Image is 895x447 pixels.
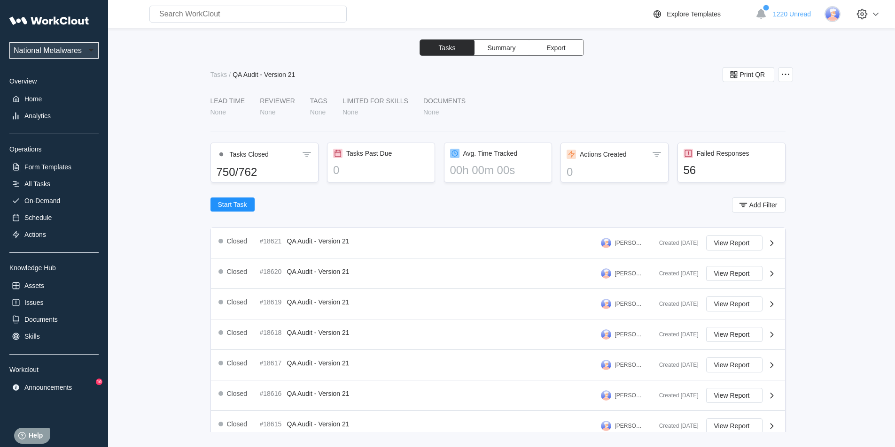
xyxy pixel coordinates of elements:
div: Knowledge Hub [9,264,99,272]
div: / [229,71,231,78]
span: QA Audit - Version 21 [287,420,350,428]
a: Closed#18615QA Audit - Version 21[PERSON_NAME]Created [DATE]View Report [211,411,785,441]
a: All Tasks [9,177,99,190]
a: Analytics [9,109,99,122]
div: [PERSON_NAME] [615,270,644,277]
div: Issues [24,299,43,306]
button: Start Task [210,197,255,212]
span: QA Audit - Version 21 [287,268,350,275]
div: All Tasks [24,180,50,188]
a: Closed#18621QA Audit - Version 21[PERSON_NAME]Created [DATE]View Report [211,228,785,258]
div: Created [DATE] [652,362,699,368]
div: None [423,108,439,116]
div: Created [DATE] [652,392,699,399]
button: View Report [706,266,763,281]
span: QA Audit - Version 21 [287,237,350,245]
span: View Report [714,392,750,399]
div: LIMITED FOR SKILLS [342,97,408,105]
div: Schedule [24,214,52,221]
span: QA Audit - Version 21 [287,329,350,336]
div: On-Demand [24,197,60,205]
button: View Report [706,418,763,433]
a: Closed#18618QA Audit - Version 21[PERSON_NAME]Created [DATE]View Report [211,319,785,350]
button: View Report [706,357,763,372]
img: user-3.png [601,421,611,431]
div: Home [24,95,42,103]
div: [PERSON_NAME] [615,362,644,368]
div: Analytics [24,112,51,120]
a: Explore Templates [652,8,751,20]
a: Actions [9,228,99,241]
div: None [342,108,358,116]
span: QA Audit - Version 21 [287,359,350,367]
div: Announcements [24,384,72,391]
div: Avg. Time Tracked [463,150,518,157]
div: QA Audit - Version 21 [233,71,295,78]
span: View Report [714,270,750,277]
a: Assets [9,279,99,292]
div: LEAD TIME [210,97,245,105]
div: Actions Created [580,151,627,158]
a: Form Templates [9,160,99,174]
span: View Report [714,331,750,338]
div: Actions [24,231,46,238]
span: 1220 Unread [773,10,811,18]
div: Reviewer [260,97,295,105]
a: Issues [9,296,99,309]
a: Announcements [9,381,99,394]
div: [PERSON_NAME] [615,423,644,429]
div: Closed [227,420,248,428]
img: user-3.png [601,329,611,340]
div: Tasks Past Due [346,150,392,157]
div: 0 [333,164,429,177]
div: Closed [227,298,248,306]
div: Closed [227,329,248,336]
a: Schedule [9,211,99,224]
span: Print QR [740,71,765,78]
div: 750/762 [217,166,312,179]
span: QA Audit - Version 21 [287,298,350,306]
button: View Report [706,296,763,311]
div: Created [DATE] [652,331,699,338]
div: 56 [684,164,779,177]
span: View Report [714,240,750,246]
div: #18618 [260,329,283,336]
div: Failed Responses [697,150,749,157]
div: Tags [310,97,327,105]
img: user-3.png [825,6,841,22]
img: user-3.png [601,238,611,248]
div: None [260,108,275,116]
div: Created [DATE] [652,301,699,307]
a: Documents [9,313,99,326]
span: Export [546,45,565,51]
a: Skills [9,330,99,343]
button: Add Filter [732,197,786,212]
div: #18617 [260,359,283,367]
div: 0 [567,166,662,179]
div: Documents [423,97,466,105]
div: [PERSON_NAME] [615,392,644,399]
img: user-3.png [601,390,611,401]
div: None [210,108,226,116]
div: Explore Templates [667,10,721,18]
div: Form Templates [24,163,71,171]
div: #18621 [260,237,283,245]
div: [PERSON_NAME] [615,301,644,307]
button: Tasks [420,40,475,55]
div: 00h 00m 00s [450,164,546,177]
div: Skills [24,333,40,340]
div: Created [DATE] [652,240,699,246]
span: QA Audit - Version 21 [287,390,350,397]
div: #18620 [260,268,283,275]
div: None [310,108,326,116]
div: Tasks Closed [230,151,269,158]
span: Tasks [439,45,456,51]
a: Closed#18619QA Audit - Version 21[PERSON_NAME]Created [DATE]View Report [211,289,785,319]
input: Search WorkClout [149,6,347,23]
button: Print QR [723,67,774,82]
div: Documents [24,316,58,323]
a: Closed#18620QA Audit - Version 21[PERSON_NAME]Created [DATE]View Report [211,258,785,289]
div: Closed [227,359,248,367]
div: [PERSON_NAME] [615,240,644,246]
span: Add Filter [749,202,778,208]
